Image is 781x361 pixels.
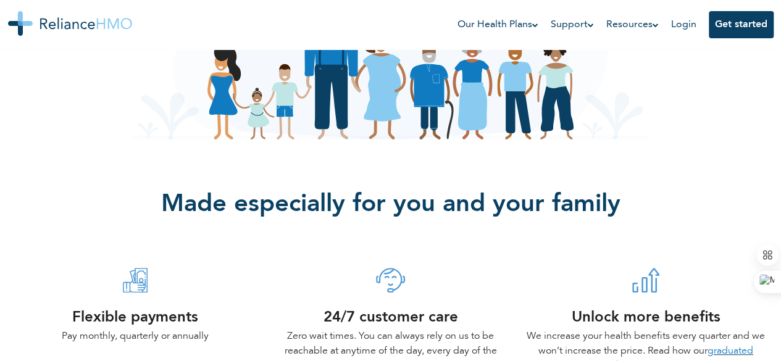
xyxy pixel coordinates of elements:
[632,268,659,293] img: benefits.svg
[525,307,766,329] h4: Unlock more benefits
[15,307,256,329] h4: Flexible payments
[8,149,774,242] h2: Made especially for you and your family
[606,17,659,32] a: Resources
[123,268,148,293] img: getcash.svg
[270,307,511,329] h4: 24/7 customer care
[15,329,256,344] p: Pay monthly, quarterly or annually
[457,17,538,32] a: Our Health Plans
[376,268,405,293] img: customerservice.svg
[709,11,774,38] button: Get started
[551,17,594,32] a: Support
[671,20,696,30] a: Login
[8,11,132,36] img: Reliance HMO's Logo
